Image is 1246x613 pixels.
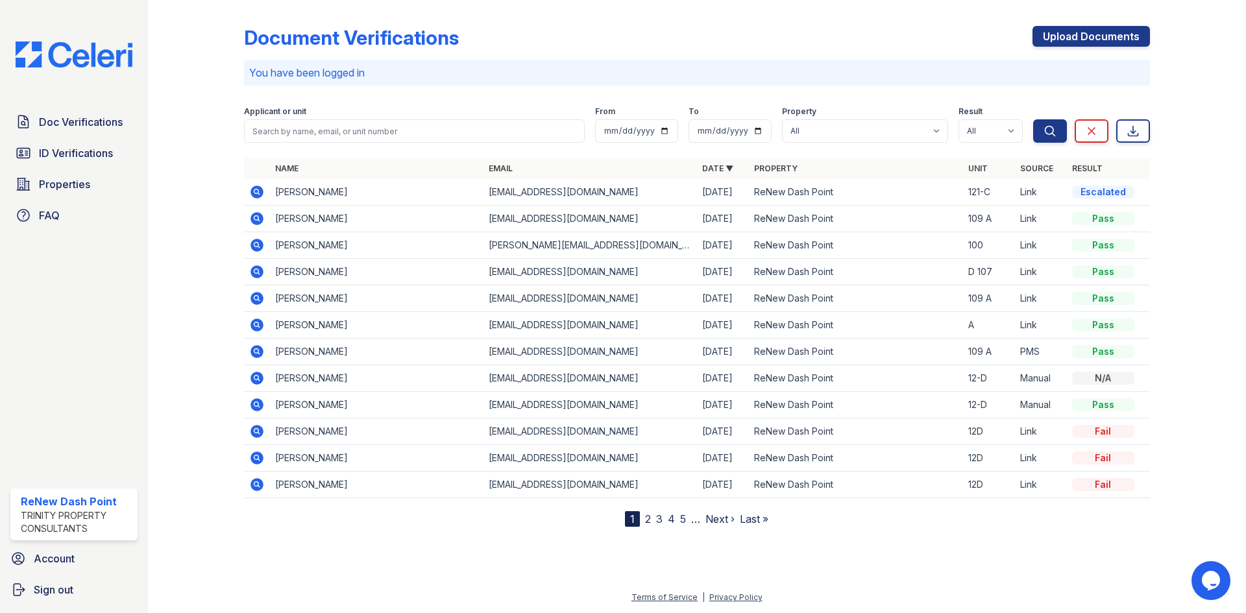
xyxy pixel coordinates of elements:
a: Property [754,163,798,173]
td: [DATE] [697,339,749,365]
div: N/A [1072,372,1134,385]
td: Link [1015,418,1067,445]
td: [EMAIL_ADDRESS][DOMAIN_NAME] [483,472,697,498]
div: ReNew Dash Point [21,494,132,509]
div: Escalated [1072,186,1134,198]
td: [EMAIL_ADDRESS][DOMAIN_NAME] [483,285,697,312]
td: [EMAIL_ADDRESS][DOMAIN_NAME] [483,259,697,285]
td: Manual [1015,365,1067,392]
td: ReNew Dash Point [749,179,962,206]
a: Sign out [5,577,143,603]
td: ReNew Dash Point [749,206,962,232]
td: [DATE] [697,418,749,445]
td: ReNew Dash Point [749,312,962,339]
a: Source [1020,163,1053,173]
td: [PERSON_NAME] [270,339,483,365]
div: Pass [1072,398,1134,411]
td: A [963,312,1015,339]
a: Terms of Service [631,592,698,602]
div: Trinity Property Consultants [21,509,132,535]
td: [PERSON_NAME] [270,312,483,339]
td: 109 A [963,206,1015,232]
td: ReNew Dash Point [749,339,962,365]
a: Unit [968,163,988,173]
label: Applicant or unit [244,106,306,117]
td: [DATE] [697,259,749,285]
td: [PERSON_NAME] [270,365,483,392]
td: Link [1015,472,1067,498]
td: [PERSON_NAME] [270,232,483,259]
td: [EMAIL_ADDRESS][DOMAIN_NAME] [483,179,697,206]
input: Search by name, email, or unit number [244,119,585,143]
td: Link [1015,232,1067,259]
a: 3 [656,512,663,525]
td: D 107 [963,259,1015,285]
a: Email [489,163,513,173]
div: Fail [1072,425,1134,438]
div: Pass [1072,319,1134,331]
td: 121-C [963,179,1015,206]
td: Link [1015,285,1067,312]
span: Sign out [34,582,73,597]
div: Fail [1072,451,1134,464]
td: [PERSON_NAME] [270,179,483,206]
a: FAQ [10,202,138,228]
td: Link [1015,206,1067,232]
a: Doc Verifications [10,109,138,135]
td: ReNew Dash Point [749,259,962,285]
td: [DATE] [697,445,749,472]
td: [EMAIL_ADDRESS][DOMAIN_NAME] [483,392,697,418]
div: Pass [1072,239,1134,252]
td: Link [1015,312,1067,339]
td: 12-D [963,365,1015,392]
a: Account [5,546,143,571]
td: [PERSON_NAME] [270,418,483,445]
span: FAQ [39,208,60,223]
p: You have been logged in [249,65,1145,80]
td: 12D [963,418,1015,445]
td: [DATE] [697,472,749,498]
div: Document Verifications [244,26,459,49]
td: Manual [1015,392,1067,418]
iframe: chat widget [1191,561,1233,600]
a: ID Verifications [10,140,138,166]
a: Name [275,163,299,173]
td: ReNew Dash Point [749,285,962,312]
div: Pass [1072,345,1134,358]
td: 12-D [963,392,1015,418]
td: [EMAIL_ADDRESS][DOMAIN_NAME] [483,445,697,472]
td: [DATE] [697,285,749,312]
td: [DATE] [697,365,749,392]
a: Properties [10,171,138,197]
a: 2 [645,512,651,525]
a: 4 [668,512,675,525]
div: | [702,592,705,602]
span: Doc Verifications [39,114,123,130]
td: Link [1015,179,1067,206]
td: ReNew Dash Point [749,232,962,259]
div: Pass [1072,292,1134,305]
a: Last » [740,512,768,525]
td: 12D [963,445,1015,472]
div: Pass [1072,265,1134,278]
td: [PERSON_NAME] [270,259,483,285]
label: Result [959,106,983,117]
label: From [595,106,615,117]
td: [DATE] [697,206,749,232]
td: [EMAIL_ADDRESS][DOMAIN_NAME] [483,206,697,232]
td: [PERSON_NAME][EMAIL_ADDRESS][DOMAIN_NAME] [483,232,697,259]
td: [PERSON_NAME] [270,392,483,418]
td: [PERSON_NAME] [270,206,483,232]
label: To [689,106,699,117]
td: [DATE] [697,312,749,339]
span: … [691,511,700,527]
td: Link [1015,445,1067,472]
span: ID Verifications [39,145,113,161]
a: Upload Documents [1032,26,1150,47]
a: Result [1072,163,1103,173]
td: 109 A [963,339,1015,365]
span: Properties [39,176,90,192]
td: 12D [963,472,1015,498]
td: [PERSON_NAME] [270,472,483,498]
td: [DATE] [697,179,749,206]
